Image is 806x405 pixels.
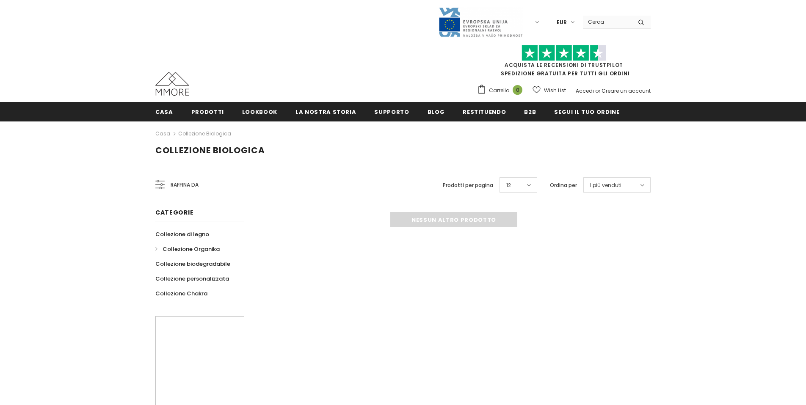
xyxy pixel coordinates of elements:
[295,108,356,116] span: La nostra storia
[155,271,229,286] a: Collezione personalizzata
[155,256,230,271] a: Collezione biodegradabile
[463,102,506,121] a: Restituendo
[155,208,193,217] span: Categorie
[155,227,209,242] a: Collezione di legno
[533,83,566,98] a: Wish List
[155,230,209,238] span: Collezione di legno
[513,85,522,95] span: 0
[155,129,170,139] a: Casa
[163,245,220,253] span: Collezione Organika
[155,260,230,268] span: Collezione biodegradabile
[522,45,606,61] img: Fidati di Pilot Stars
[242,108,277,116] span: Lookbook
[374,108,409,116] span: supporto
[554,108,619,116] span: Segui il tuo ordine
[477,49,651,77] span: SPEDIZIONE GRATUITA PER TUTTI GLI ORDINI
[463,108,506,116] span: Restituendo
[506,181,511,190] span: 12
[155,289,207,298] span: Collezione Chakra
[576,87,594,94] a: Accedi
[155,275,229,283] span: Collezione personalizzata
[554,102,619,121] a: Segui il tuo ordine
[602,87,651,94] a: Creare un account
[191,102,224,121] a: Prodotti
[489,86,509,95] span: Carrello
[155,286,207,301] a: Collezione Chakra
[374,102,409,121] a: supporto
[550,181,577,190] label: Ordina per
[583,16,632,28] input: Search Site
[155,108,173,116] span: Casa
[524,108,536,116] span: B2B
[590,181,621,190] span: I più venduti
[428,102,445,121] a: Blog
[155,242,220,256] a: Collezione Organika
[557,18,567,27] span: EUR
[595,87,600,94] span: or
[155,102,173,121] a: Casa
[477,84,527,97] a: Carrello 0
[438,18,523,25] a: Javni Razpis
[428,108,445,116] span: Blog
[242,102,277,121] a: Lookbook
[191,108,224,116] span: Prodotti
[505,61,623,69] a: Acquista le recensioni di TrustPilot
[524,102,536,121] a: B2B
[438,7,523,38] img: Javni Razpis
[171,180,199,190] span: Raffina da
[155,72,189,96] img: Casi MMORE
[178,130,231,137] a: Collezione biologica
[155,144,265,156] span: Collezione biologica
[443,181,493,190] label: Prodotti per pagina
[544,86,566,95] span: Wish List
[295,102,356,121] a: La nostra storia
